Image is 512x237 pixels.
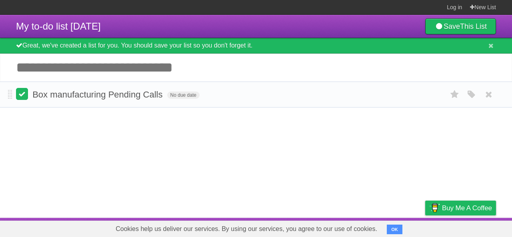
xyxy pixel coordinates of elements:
[447,88,462,101] label: Star task
[319,220,336,235] a: About
[425,201,496,215] a: Buy me a coffee
[388,220,405,235] a: Terms
[460,22,487,30] b: This List
[387,225,402,234] button: OK
[345,220,378,235] a: Developers
[32,90,164,100] span: Box manufacturing Pending Calls
[108,221,385,237] span: Cookies help us deliver our services. By using our services, you agree to our use of cookies.
[429,201,440,215] img: Buy me a coffee
[16,88,28,100] label: Done
[425,18,496,34] a: SaveThis List
[167,92,200,99] span: No due date
[16,21,101,32] span: My to-do list [DATE]
[446,220,496,235] a: Suggest a feature
[442,201,492,215] span: Buy me a coffee
[415,220,436,235] a: Privacy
